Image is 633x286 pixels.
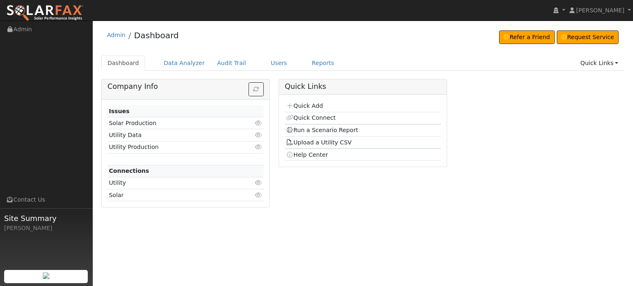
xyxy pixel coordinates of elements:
[211,56,252,71] a: Audit Trail
[574,56,624,71] a: Quick Links
[286,127,358,133] a: Run a Scenario Report
[255,180,263,186] i: Click to view
[101,56,145,71] a: Dashboard
[108,177,239,189] td: Utility
[306,56,340,71] a: Reports
[286,102,323,109] a: Quick Add
[108,141,239,153] td: Utility Production
[557,30,619,44] a: Request Service
[4,224,88,233] div: [PERSON_NAME]
[576,7,624,14] span: [PERSON_NAME]
[134,30,179,40] a: Dashboard
[43,272,49,279] img: retrieve
[255,144,263,150] i: Click to view
[285,82,441,91] h5: Quick Links
[6,5,84,22] img: SolarFax
[108,129,239,141] td: Utility Data
[108,117,239,129] td: Solar Production
[265,56,293,71] a: Users
[255,132,263,138] i: Click to view
[108,189,239,201] td: Solar
[286,151,328,158] a: Help Center
[255,192,263,198] i: Click to view
[286,114,335,121] a: Quick Connect
[107,32,126,38] a: Admin
[499,30,555,44] a: Refer a Friend
[108,82,264,91] h5: Company Info
[286,139,352,146] a: Upload a Utility CSV
[4,213,88,224] span: Site Summary
[255,120,263,126] i: Click to view
[109,108,129,114] strong: Issues
[109,167,149,174] strong: Connections
[157,56,211,71] a: Data Analyzer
